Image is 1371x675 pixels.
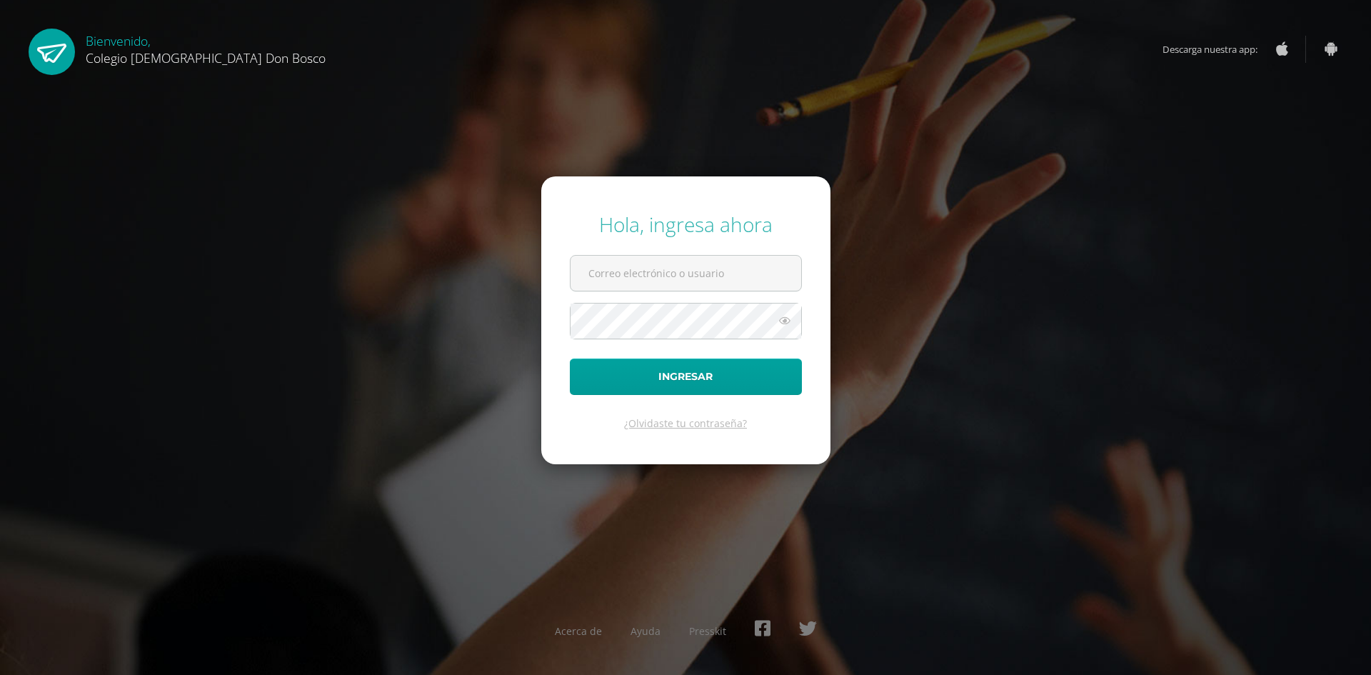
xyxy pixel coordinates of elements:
[689,624,726,638] a: Presskit
[1162,36,1272,63] span: Descarga nuestra app:
[555,624,602,638] a: Acerca de
[570,359,802,395] button: Ingresar
[86,29,326,66] div: Bienvenido,
[624,416,747,430] a: ¿Olvidaste tu contraseña?
[571,256,801,291] input: Correo electrónico o usuario
[86,49,326,66] span: Colegio [DEMOGRAPHIC_DATA] Don Bosco
[631,624,661,638] a: Ayuda
[570,211,802,238] div: Hola, ingresa ahora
